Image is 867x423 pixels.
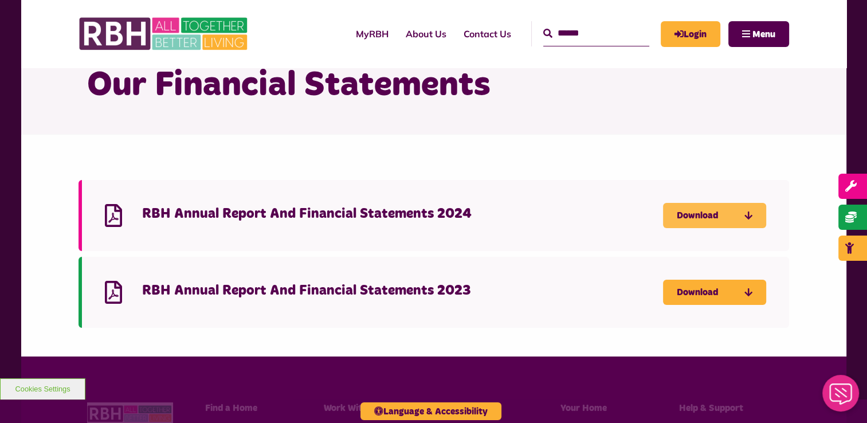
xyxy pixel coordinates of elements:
[663,280,766,305] a: Download RBH Annual Report And Financial Statements 2023
[87,63,780,108] h1: Our Financial Statements
[815,371,867,423] iframe: Netcall Web Assistant for live chat
[142,205,663,223] h4: RBH Annual Report And Financial Statements 2024
[397,18,455,49] a: About Us
[455,18,520,49] a: Contact Us
[142,282,663,300] h4: RBH Annual Report And Financial Statements 2023
[752,30,775,39] span: Menu
[360,402,501,420] button: Language & Accessibility
[543,21,649,46] input: Search
[663,203,766,228] a: Download RBH Annual Report And Financial Statements 2024
[79,11,250,56] img: RBH
[661,21,720,47] a: MyRBH
[728,21,789,47] button: Navigation
[347,18,397,49] a: MyRBH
